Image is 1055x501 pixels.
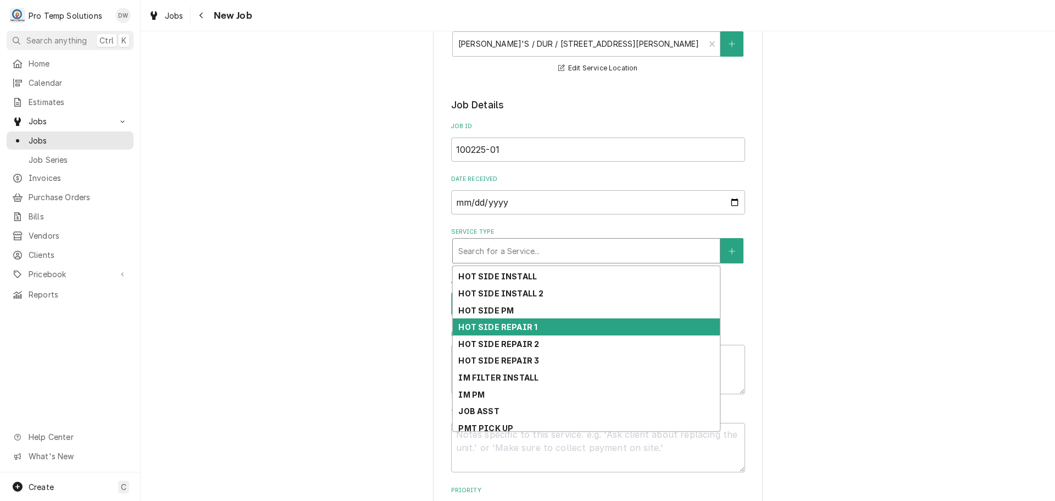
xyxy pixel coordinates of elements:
[29,154,128,166] span: Job Series
[7,227,134,245] a: Vendors
[451,98,745,112] legend: Job Details
[29,211,128,222] span: Bills
[26,35,87,46] span: Search anything
[7,447,134,465] a: Go to What's New
[29,96,128,108] span: Estimates
[121,35,126,46] span: K
[458,289,543,298] strong: HOT SIDE INSTALL 2
[458,390,485,399] strong: IM PM
[451,122,745,131] label: Job ID
[29,289,128,300] span: Reports
[29,450,127,462] span: What's New
[29,191,128,203] span: Purchase Orders
[720,238,743,263] button: Create New Service
[7,285,134,304] a: Reports
[193,7,210,24] button: Navigate back
[29,482,54,492] span: Create
[451,175,745,214] div: Date Received
[29,230,128,241] span: Vendors
[451,228,745,236] label: Service Type
[7,246,134,264] a: Clients
[115,8,131,23] div: DW
[7,169,134,187] a: Invoices
[29,249,128,261] span: Clients
[10,8,25,23] div: P
[7,207,134,225] a: Bills
[7,151,134,169] a: Job Series
[29,268,112,280] span: Pricebook
[7,93,134,111] a: Estimates
[458,322,537,332] strong: HOT SIDE REPAIR 1
[451,122,745,161] div: Job ID
[99,35,114,46] span: Ctrl
[458,339,539,349] strong: HOT SIDE REPAIR 2
[451,175,745,184] label: Date Received
[458,373,538,382] strong: IM FILTER INSTALL
[7,188,134,206] a: Purchase Orders
[451,330,745,339] label: Reason For Call
[115,8,131,23] div: Dana Williams's Avatar
[451,408,745,417] label: Technician Instructions
[458,306,514,315] strong: HOT SIDE PM
[121,481,126,493] span: C
[7,31,134,50] button: Search anythingCtrlK
[29,115,112,127] span: Jobs
[451,408,745,472] div: Technician Instructions
[7,265,134,283] a: Go to Pricebook
[29,58,128,69] span: Home
[557,62,640,75] button: Edit Service Location
[29,172,128,184] span: Invoices
[7,54,134,73] a: Home
[720,31,743,57] button: Create New Location
[165,10,184,21] span: Jobs
[451,277,745,316] div: Job Type
[451,228,745,263] div: Service Type
[7,74,134,92] a: Calendar
[29,10,102,21] div: Pro Temp Solutions
[729,40,735,48] svg: Create New Location
[451,20,745,75] div: Service Location
[451,277,745,286] label: Job Type
[451,330,745,394] div: Reason For Call
[7,131,134,150] a: Jobs
[29,431,127,443] span: Help Center
[210,8,252,23] span: New Job
[458,356,539,365] strong: HOT SIDE REPAIR 3
[729,247,735,255] svg: Create New Service
[458,272,537,281] strong: HOT SIDE INSTALL
[458,406,499,416] strong: JOB ASST
[451,486,745,495] label: Priority
[144,7,188,25] a: Jobs
[458,423,513,433] strong: PMT PICK UP
[7,428,134,446] a: Go to Help Center
[29,135,128,146] span: Jobs
[7,112,134,130] a: Go to Jobs
[29,77,128,89] span: Calendar
[451,190,745,214] input: yyyy-mm-dd
[10,8,25,23] div: Pro Temp Solutions's Avatar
